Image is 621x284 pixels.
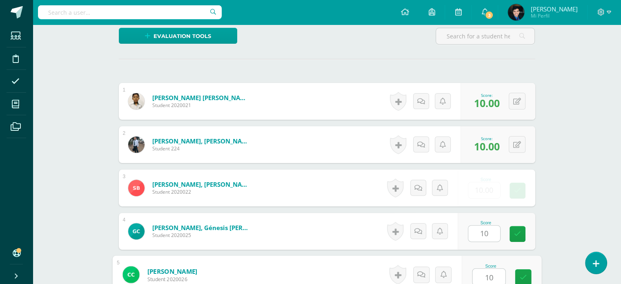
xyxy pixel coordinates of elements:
[128,223,145,239] img: e71012066a2bd81e449ef6892223aa7b.png
[38,5,222,19] input: Search a user…
[474,139,500,153] span: 10.00
[508,4,524,20] img: 6e7f9eaca34ebf24f5a660d2991bb177.png
[128,136,145,153] img: a1609f83f921d2bbf344bc67f55e8e2c.png
[472,264,509,268] div: Score
[152,224,250,232] a: [PERSON_NAME], Génesis [PERSON_NAME]
[474,136,500,141] div: Score:
[128,180,145,196] img: 7809f13f01cc4657eef23f3242b6dbb0.png
[152,137,250,145] a: [PERSON_NAME], [PERSON_NAME]
[474,96,500,110] span: 10.00
[468,177,504,182] div: Score
[468,221,504,225] div: Score
[147,267,197,275] a: [PERSON_NAME]
[530,5,577,13] span: [PERSON_NAME]
[474,92,500,98] div: Score:
[119,28,237,44] a: Evaluation tools
[152,188,250,195] span: Student 2020022
[147,275,197,283] span: Student 2020026
[122,266,139,283] img: b1d1e51d57136bfcec50208e4cc24a32.png
[152,145,250,152] span: Student 224
[152,180,250,188] a: [PERSON_NAME], [PERSON_NAME]
[468,226,500,242] input: 0-10.0
[128,93,145,110] img: 54644770ab72f91041dbe665debfa417.png
[468,182,500,198] input: 0-10.0
[436,28,534,44] input: Search for a student here…
[154,29,211,44] span: Evaluation tools
[152,94,250,102] a: [PERSON_NAME] [PERSON_NAME]
[152,232,250,239] span: Student 2020025
[530,12,577,19] span: Mi Perfil
[485,11,494,20] span: 3
[152,102,250,109] span: Student 2020021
